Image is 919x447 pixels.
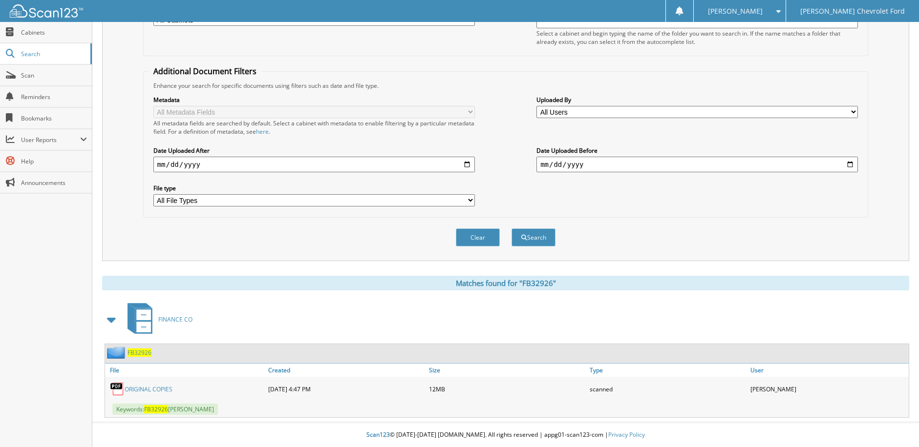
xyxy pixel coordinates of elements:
[536,146,858,155] label: Date Uploaded Before
[153,157,475,172] input: start
[21,157,87,165] span: Help
[125,385,172,393] a: ORIGINAL COPIES
[256,127,269,136] a: here
[536,29,858,46] div: Select a cabinet and begin typing the name of the folder you want to search in. If the name match...
[800,8,905,14] span: [PERSON_NAME] Chevrolet Ford
[112,404,218,415] span: Keywords: [PERSON_NAME]
[153,119,475,136] div: All metadata fields are searched by default. Select a cabinet with metadata to enable filtering b...
[153,146,475,155] label: Date Uploaded After
[153,184,475,192] label: File type
[149,66,261,77] legend: Additional Document Filters
[122,300,192,339] a: FINANCE CO
[536,157,858,172] input: end
[110,382,125,396] img: PDF.png
[92,423,919,447] div: © [DATE]-[DATE] [DOMAIN_NAME]. All rights reserved | appg01-scan123-com |
[456,228,500,246] button: Clear
[21,136,80,144] span: User Reports
[107,346,128,359] img: folder2.png
[21,28,87,37] span: Cabinets
[870,400,919,447] iframe: Chat Widget
[21,50,85,58] span: Search
[144,405,168,413] span: FB32926
[21,114,87,122] span: Bookmarks
[266,364,427,377] a: Created
[128,348,151,357] a: FB32926
[21,71,87,80] span: Scan
[427,379,587,399] div: 12MB
[21,179,87,187] span: Announcements
[587,379,748,399] div: scanned
[158,315,192,324] span: FINANCE CO
[105,364,266,377] a: File
[587,364,748,377] a: Type
[102,276,909,290] div: Matches found for "FB32926"
[366,430,390,439] span: Scan123
[748,364,909,377] a: User
[427,364,587,377] a: Size
[748,379,909,399] div: [PERSON_NAME]
[512,228,556,246] button: Search
[708,8,763,14] span: [PERSON_NAME]
[153,96,475,104] label: Metadata
[10,4,83,18] img: scan123-logo-white.svg
[608,430,645,439] a: Privacy Policy
[21,93,87,101] span: Reminders
[536,96,858,104] label: Uploaded By
[149,81,863,90] div: Enhance your search for specific documents using filters such as date and file type.
[266,379,427,399] div: [DATE] 4:47 PM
